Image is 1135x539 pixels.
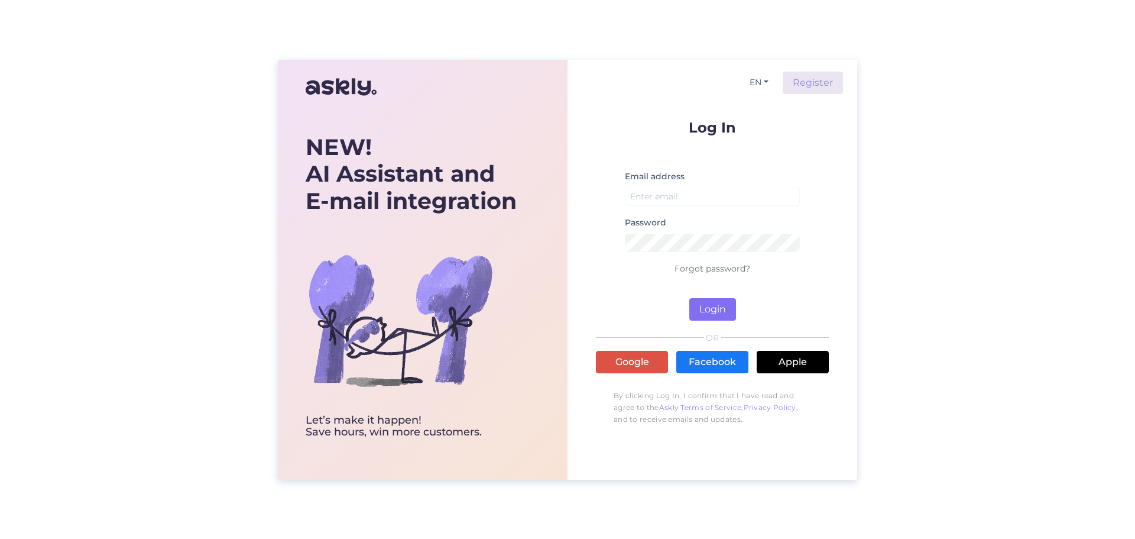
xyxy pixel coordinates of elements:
[704,334,721,342] span: OR
[674,263,750,274] a: Forgot password?
[625,188,800,206] input: Enter email
[625,170,685,183] label: Email address
[689,298,736,321] button: Login
[676,351,748,373] a: Facebook
[783,72,843,94] a: Register
[596,351,668,373] a: Google
[745,74,773,91] button: EN
[757,351,829,373] a: Apple
[596,120,829,135] p: Log In
[306,134,517,215] div: AI Assistant and E-mail integration
[625,217,666,229] label: Password
[306,133,372,161] b: NEW!
[306,225,495,415] img: bg-askly
[306,415,517,438] div: Let’s make it happen! Save hours, win more customers.
[659,403,742,412] a: Askly Terms of Service
[596,384,829,431] p: By clicking Log In, I confirm that I have read and agree to the , , and to receive emails and upd...
[744,403,796,412] a: Privacy Policy
[306,73,377,101] img: Askly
